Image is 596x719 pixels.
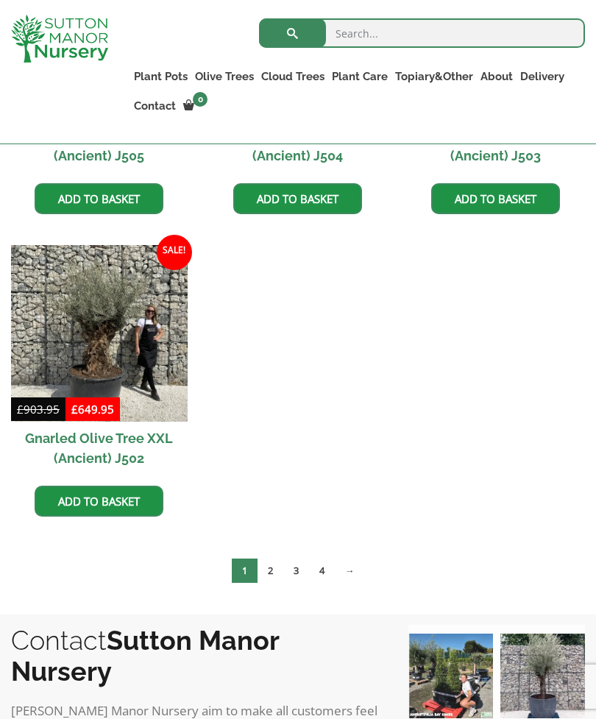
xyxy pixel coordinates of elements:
[130,66,191,87] a: Plant Pots
[193,92,207,107] span: 0
[335,559,365,583] a: →
[233,183,362,214] a: Add to basket: “Gnarled Olive Tree XXL (Ancient) J504”
[35,486,163,517] a: Add to basket: “Gnarled Olive Tree XXL (Ancient) J502”
[11,558,585,589] nav: Product Pagination
[11,119,188,172] h2: Gnarled Olive Tree XXL (Ancient) J505
[11,245,188,422] img: Gnarled Olive Tree XXL (Ancient) J502
[258,559,283,583] a: Page 2
[500,634,585,718] img: A beautiful multi-stem Spanish Olive tree potted in our luxurious fibre clay pots 😍😍
[17,402,60,417] bdi: 903.95
[258,66,328,87] a: Cloud Trees
[11,625,379,687] h2: Contact
[408,119,584,172] h2: Gnarled Olive Tree XXL (Ancient) J503
[259,18,585,48] input: Search...
[431,183,560,214] a: Add to basket: “Gnarled Olive Tree XXL (Ancient) J503”
[283,559,309,583] a: Page 3
[11,15,108,63] img: logo
[35,183,163,214] a: Add to basket: “Gnarled Olive Tree XXL (Ancient) J505”
[180,96,212,116] a: 0
[17,402,24,417] span: £
[130,96,180,116] a: Contact
[11,422,188,475] h2: Gnarled Olive Tree XXL (Ancient) J502
[408,634,493,718] img: Our elegant & picturesque Angustifolia Cones are an exquisite addition to your Bay Tree collectio...
[157,235,192,270] span: Sale!
[71,402,78,417] span: £
[11,625,279,687] b: Sutton Manor Nursery
[309,559,335,583] a: Page 4
[209,119,386,172] h2: Gnarled Olive Tree XXL (Ancient) J504
[232,559,258,583] span: Page 1
[517,66,568,87] a: Delivery
[191,66,258,87] a: Olive Trees
[477,66,517,87] a: About
[391,66,477,87] a: Topiary&Other
[328,66,391,87] a: Plant Care
[71,402,114,417] bdi: 649.95
[11,245,188,475] a: Sale! Gnarled Olive Tree XXL (Ancient) J502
